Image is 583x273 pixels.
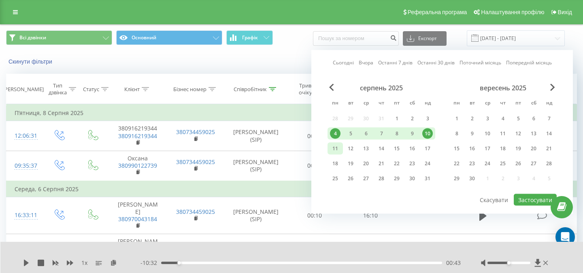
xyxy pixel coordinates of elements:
a: 380734459025 [176,208,215,215]
div: 16 [407,143,417,154]
div: Open Intercom Messenger [555,227,575,247]
div: 8 [392,128,402,139]
div: 6 [528,113,539,124]
div: сб 20 вер 2025 р. [526,143,541,155]
td: [PERSON_NAME] (SIP) [225,121,287,151]
div: 09:35:37 [15,158,34,174]
td: Середа, 6 Серпня 2025 [6,181,577,197]
div: 17 [422,143,433,154]
div: вт 2 вер 2025 р. [464,113,480,125]
div: Тип дзвінка [49,82,67,96]
div: 6 [361,128,371,139]
div: 2 [407,113,417,124]
button: Основний [116,30,222,45]
td: [PERSON_NAME] (SIP) [225,234,287,271]
div: 27 [528,158,539,169]
div: 31 [422,173,433,184]
div: 16 [467,143,477,154]
div: 21 [376,158,387,169]
div: сб 30 серп 2025 р. [404,173,420,185]
div: пт 19 вер 2025 р. [511,143,526,155]
div: чт 18 вер 2025 р. [495,143,511,155]
div: 3 [482,113,493,124]
td: [PERSON_NAME] (SIP) [225,151,287,181]
div: сб 2 серп 2025 р. [404,113,420,125]
span: - 10:32 [140,259,161,267]
div: сб 13 вер 2025 р. [526,128,541,140]
div: 18 [330,158,340,169]
div: 7 [544,113,554,124]
td: 00:27 [287,121,343,151]
abbr: неділя [421,98,434,110]
div: 5 [513,113,523,124]
div: 19 [345,158,356,169]
div: 13 [528,128,539,139]
div: нд 28 вер 2025 р. [541,158,557,170]
div: 12:06:31 [15,128,34,144]
div: 5 [345,128,356,139]
div: 27 [361,173,371,184]
a: Вчора [359,59,373,66]
div: нд 10 серп 2025 р. [420,128,435,140]
div: пн 22 вер 2025 р. [449,158,464,170]
div: чт 7 серп 2025 р. [374,128,389,140]
div: 22 [451,158,462,169]
div: 12 [513,128,523,139]
button: Скинути фільтри [6,58,56,65]
div: чт 28 серп 2025 р. [374,173,389,185]
a: Поточний місяць [460,59,501,66]
div: пт 12 вер 2025 р. [511,128,526,140]
button: Експорт [403,31,447,46]
abbr: четвер [375,98,387,110]
abbr: понеділок [329,98,341,110]
div: нд 21 вер 2025 р. [541,143,557,155]
div: ср 20 серп 2025 р. [358,158,374,170]
div: 30 [467,173,477,184]
td: 12:31 [343,234,398,271]
div: вт 9 вер 2025 р. [464,128,480,140]
div: чт 25 вер 2025 р. [495,158,511,170]
a: 380734459025 [176,128,215,136]
span: Previous Month [329,84,334,91]
div: пн 11 серп 2025 р. [328,143,343,155]
abbr: четвер [497,98,509,110]
div: вт 23 вер 2025 р. [464,158,480,170]
div: чт 14 серп 2025 р. [374,143,389,155]
a: 380734459025 [176,158,215,166]
div: сб 6 вер 2025 р. [526,113,541,125]
div: Співробітник [234,86,267,93]
a: 380916219344 [118,132,157,140]
div: 12 [345,143,356,154]
div: вт 26 серп 2025 р. [343,173,358,185]
div: вт 12 серп 2025 р. [343,143,358,155]
div: 28 [376,173,387,184]
abbr: понеділок [451,98,463,110]
div: 11 [330,143,340,154]
div: Бізнес номер [173,86,206,93]
div: 30 [407,173,417,184]
td: Оксана [109,151,167,181]
a: Попередній місяць [506,59,552,66]
div: серпень 2025 [328,84,435,92]
div: 8 [451,128,462,139]
div: вт 16 вер 2025 р. [464,143,480,155]
div: 28 [544,158,554,169]
a: 380970043184 [118,215,157,223]
div: 16:33:11 [15,207,34,223]
div: 1 [392,113,402,124]
div: 10 [422,128,433,139]
div: нд 14 вер 2025 р. [541,128,557,140]
a: 380990122739 [118,162,157,169]
abbr: неділя [543,98,555,110]
div: пн 1 вер 2025 р. [449,113,464,125]
td: 00:26 [287,234,343,271]
div: пн 29 вер 2025 р. [449,173,464,185]
div: Accessibility label [507,261,511,264]
div: 1 [451,113,462,124]
div: 14 [544,128,554,139]
button: Графік [226,30,273,45]
abbr: субота [528,98,540,110]
div: 17 [482,143,493,154]
span: Next Month [550,84,555,91]
div: сб 23 серп 2025 р. [404,158,420,170]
